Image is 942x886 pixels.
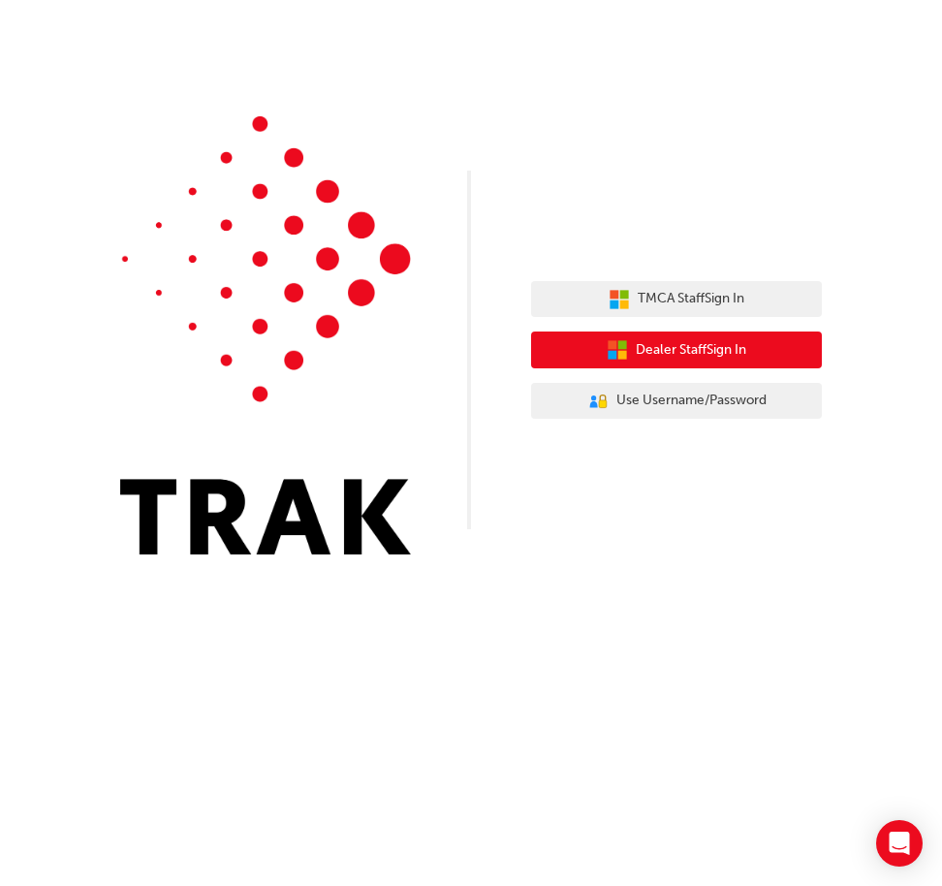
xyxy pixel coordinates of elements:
button: Use Username/Password [531,383,822,420]
span: Dealer Staff Sign In [636,339,746,362]
span: TMCA Staff Sign In [638,288,744,310]
button: TMCA StaffSign In [531,281,822,318]
button: Dealer StaffSign In [531,332,822,368]
span: Use Username/Password [616,390,767,412]
img: Trak [120,116,411,554]
div: Open Intercom Messenger [876,820,923,867]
